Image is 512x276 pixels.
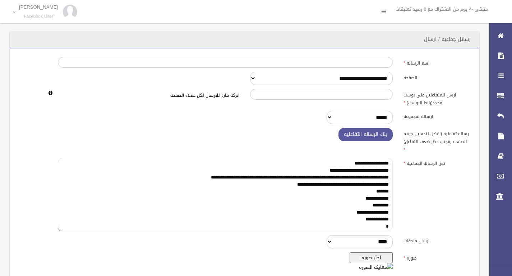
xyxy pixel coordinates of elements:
[398,128,475,154] label: رساله تفاعليه (افضل لتحسين جوده الصفحه وتجنب حظر ضعف التفاعل)
[338,128,393,141] button: بناء الرساله التفاعليه
[398,111,475,121] label: ارساله لمجموعه
[398,158,475,168] label: نص الرساله الجماعيه
[19,14,58,19] small: Facebook User
[415,32,479,46] header: رسائل جماعيه / ارسال
[350,252,393,263] button: اختر صوره
[398,235,475,245] label: ارسال ملحقات
[19,4,58,10] p: [PERSON_NAME]
[398,57,475,67] label: اسم الرساله
[398,252,475,262] label: صوره
[63,5,77,19] img: 84628273_176159830277856_972693363922829312_n.jpg
[398,89,475,107] label: ارسل للمتفاعلين على بوست محدد(رابط البوست)
[398,72,475,82] label: الصفحه
[58,93,239,98] h6: اتركه فارغ للارسال لكل عملاء الصفحه
[359,263,393,272] img: معاينه الصوره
